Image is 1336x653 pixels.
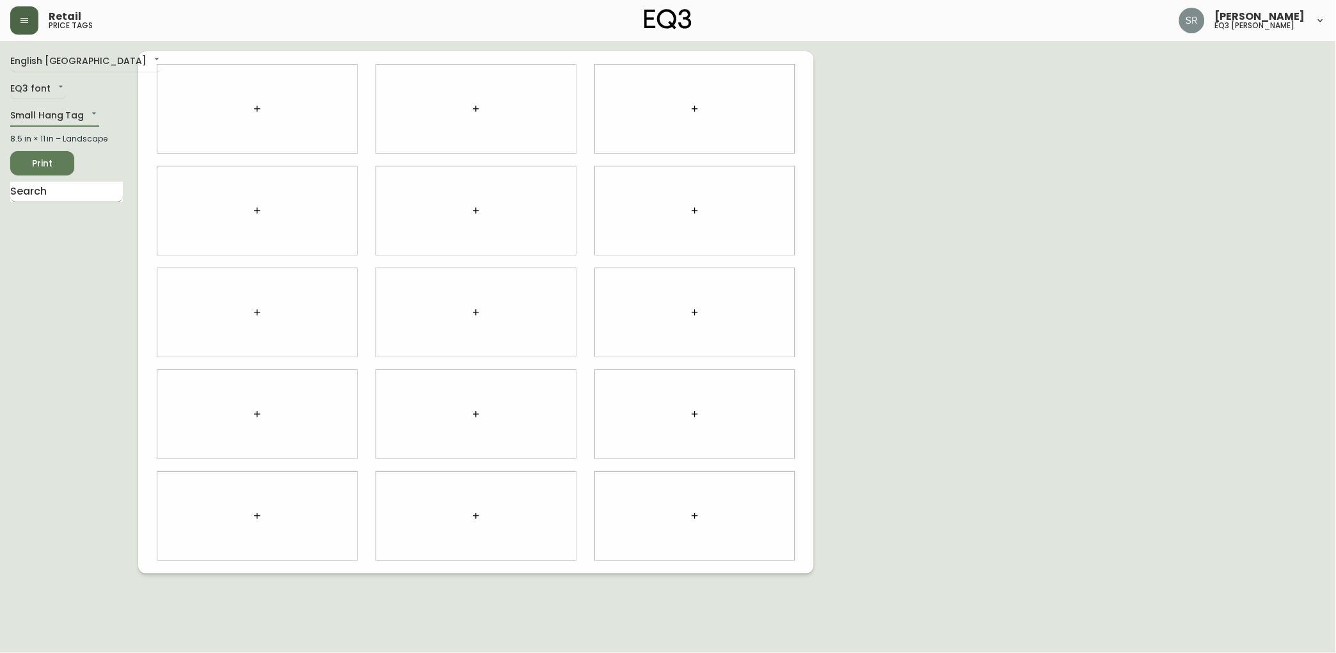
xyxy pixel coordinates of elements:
input: Search [10,182,123,202]
div: 8.5 in × 11 in – Landscape [10,133,123,145]
div: EQ3 font [10,79,66,100]
span: Retail [49,12,81,22]
div: English [GEOGRAPHIC_DATA] [10,51,162,72]
h5: price tags [49,22,93,29]
button: Print [10,151,74,175]
span: Print [20,156,64,172]
div: Small Hang Tag [10,106,99,127]
img: logo [644,9,692,29]
h5: eq3 [PERSON_NAME] [1215,22,1295,29]
img: ecb3b61e70eec56d095a0ebe26764225 [1179,8,1205,33]
span: [PERSON_NAME] [1215,12,1305,22]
